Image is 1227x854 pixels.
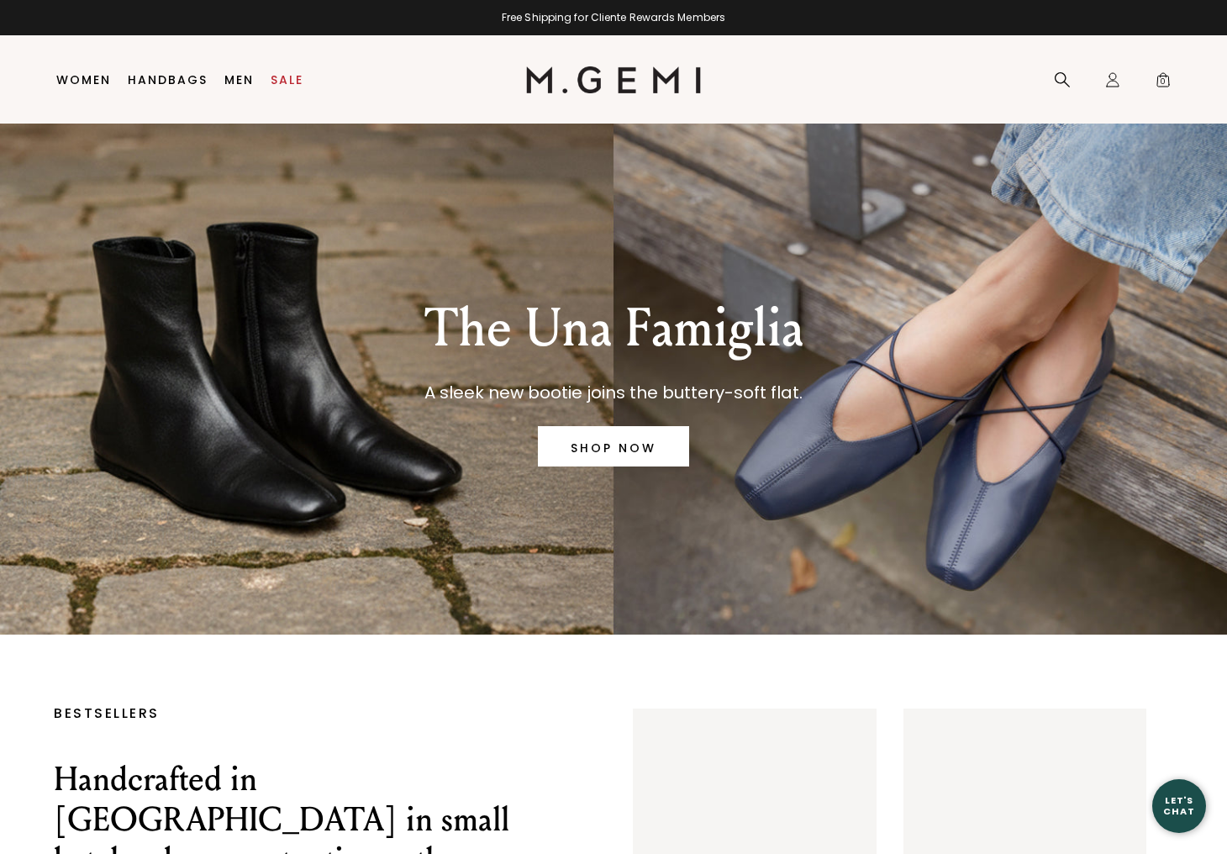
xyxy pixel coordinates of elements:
[271,73,303,87] a: Sale
[526,66,702,93] img: M.Gemi
[424,379,803,406] p: A sleek new bootie joins the buttery-soft flat.
[56,73,111,87] a: Women
[128,73,208,87] a: Handbags
[538,426,689,467] a: SHOP NOW
[54,709,552,719] p: BESTSELLERS
[1155,75,1172,92] span: 0
[424,298,803,359] p: The Una Famiglia
[1152,795,1206,816] div: Let's Chat
[224,73,254,87] a: Men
